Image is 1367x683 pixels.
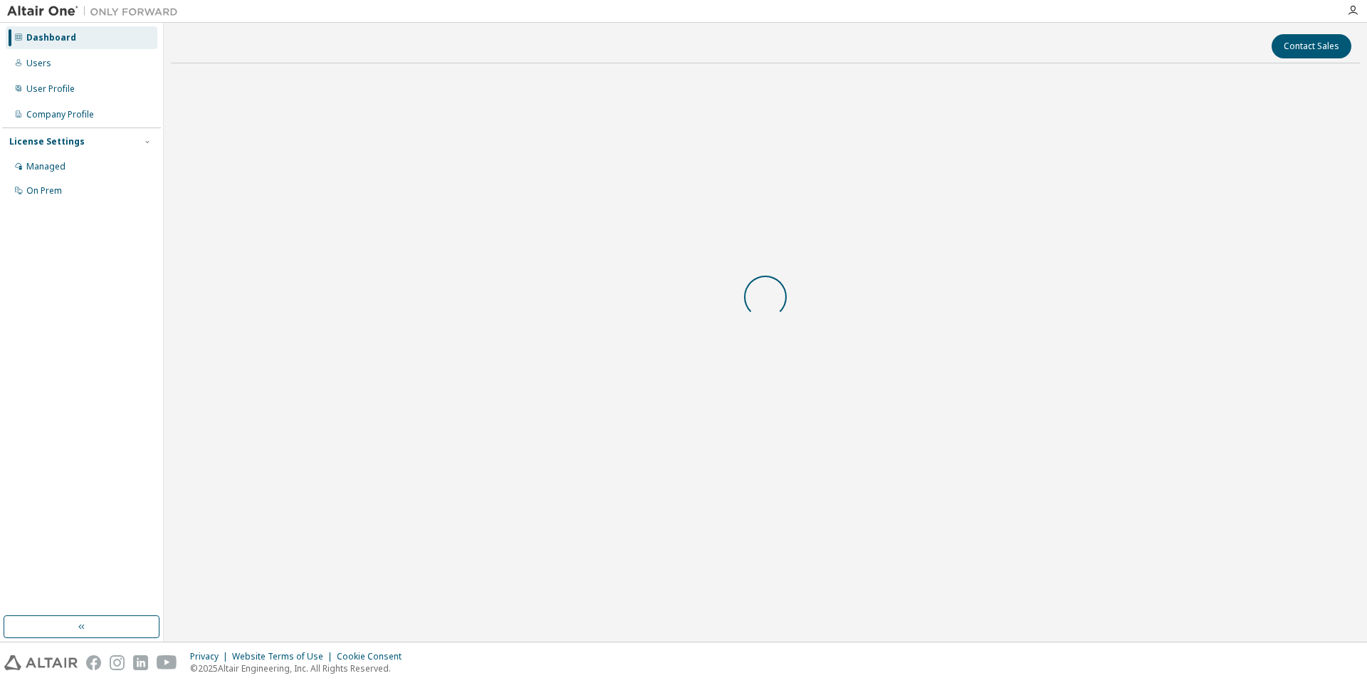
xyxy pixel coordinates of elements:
[26,109,94,120] div: Company Profile
[26,161,66,172] div: Managed
[26,58,51,69] div: Users
[26,185,62,197] div: On Prem
[157,655,177,670] img: youtube.svg
[133,655,148,670] img: linkedin.svg
[26,83,75,95] div: User Profile
[4,655,78,670] img: altair_logo.svg
[86,655,101,670] img: facebook.svg
[190,662,410,674] p: © 2025 Altair Engineering, Inc. All Rights Reserved.
[1272,34,1351,58] button: Contact Sales
[190,651,232,662] div: Privacy
[26,32,76,43] div: Dashboard
[9,136,85,147] div: License Settings
[337,651,410,662] div: Cookie Consent
[110,655,125,670] img: instagram.svg
[7,4,185,19] img: Altair One
[232,651,337,662] div: Website Terms of Use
